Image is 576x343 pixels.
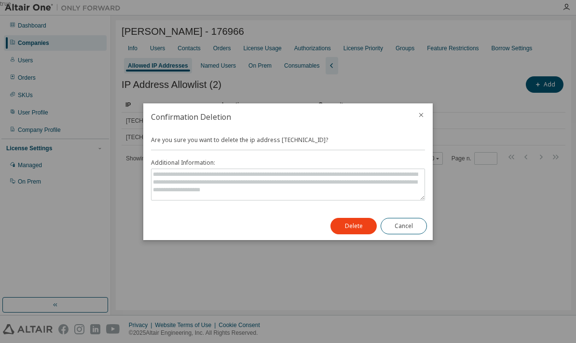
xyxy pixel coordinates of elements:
div: Are you sure you want to delete the ip address [TECHNICAL_ID]? [151,136,425,200]
button: Delete [330,218,377,234]
button: close [417,111,425,119]
button: Cancel [381,218,427,234]
h2: Confirmation Deletion [143,103,410,130]
label: Additional Information: [151,159,425,167]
